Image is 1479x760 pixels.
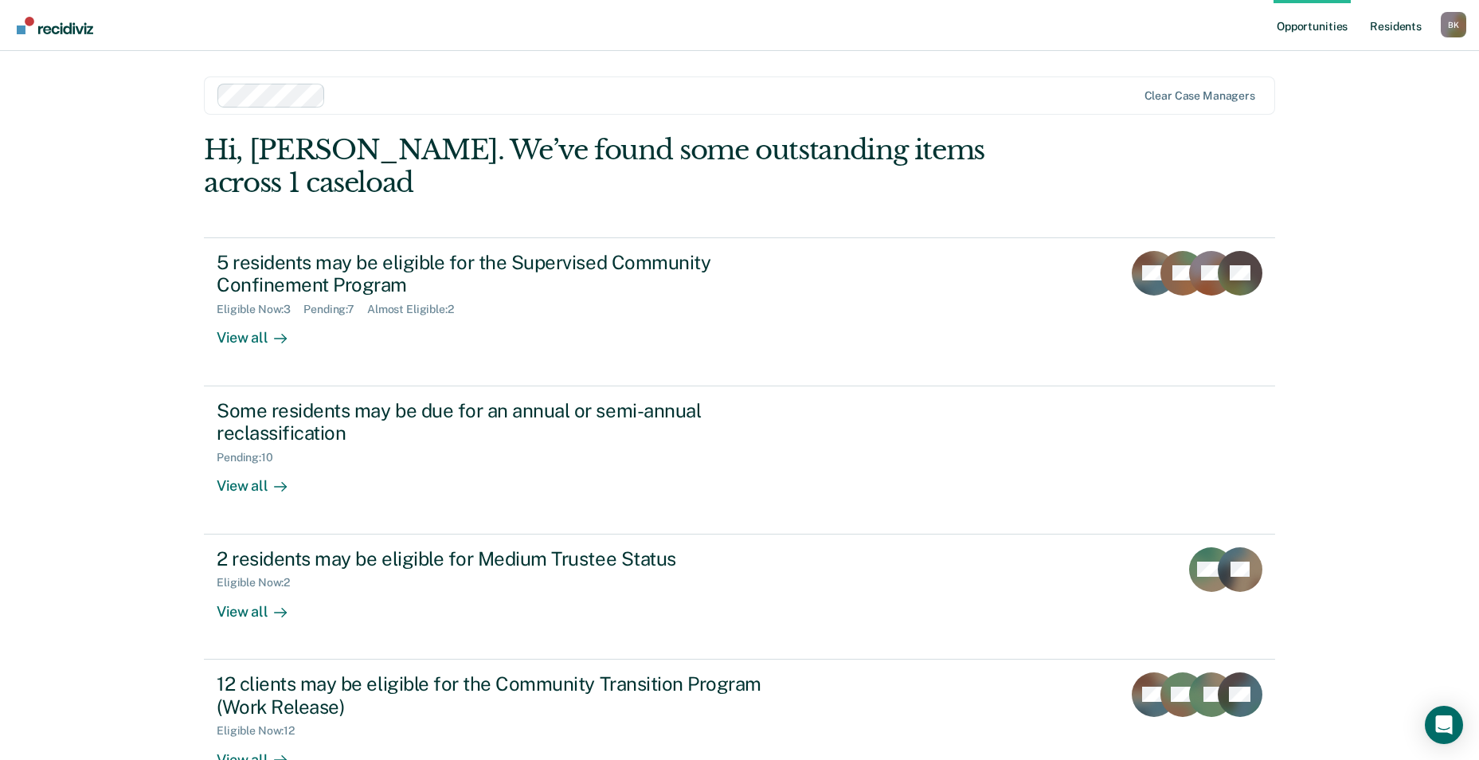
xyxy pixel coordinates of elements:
button: Profile dropdown button [1441,12,1466,37]
div: Eligible Now : 3 [217,303,303,316]
div: Clear case managers [1144,89,1255,103]
div: Hi, [PERSON_NAME]. We’ve found some outstanding items across 1 caseload [204,134,1061,199]
div: Almost Eligible : 2 [367,303,467,316]
a: 5 residents may be eligible for the Supervised Community Confinement ProgramEligible Now:3Pending... [204,237,1275,386]
div: View all [217,464,306,496]
div: 5 residents may be eligible for the Supervised Community Confinement Program [217,251,776,297]
img: Recidiviz [17,17,93,34]
div: 2 residents may be eligible for Medium Trustee Status [217,547,776,570]
div: Some residents may be due for an annual or semi-annual reclassification [217,399,776,445]
div: View all [217,590,306,621]
div: 12 clients may be eligible for the Community Transition Program (Work Release) [217,672,776,719]
div: Pending : 10 [217,451,286,464]
div: Open Intercom Messenger [1425,706,1463,744]
div: View all [217,316,306,347]
div: Pending : 7 [303,303,367,316]
a: 2 residents may be eligible for Medium Trustee StatusEligible Now:2View all [204,535,1275,660]
a: Some residents may be due for an annual or semi-annual reclassificationPending:10View all [204,386,1275,535]
div: Eligible Now : 2 [217,576,303,590]
div: B K [1441,12,1466,37]
div: Eligible Now : 12 [217,724,307,738]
